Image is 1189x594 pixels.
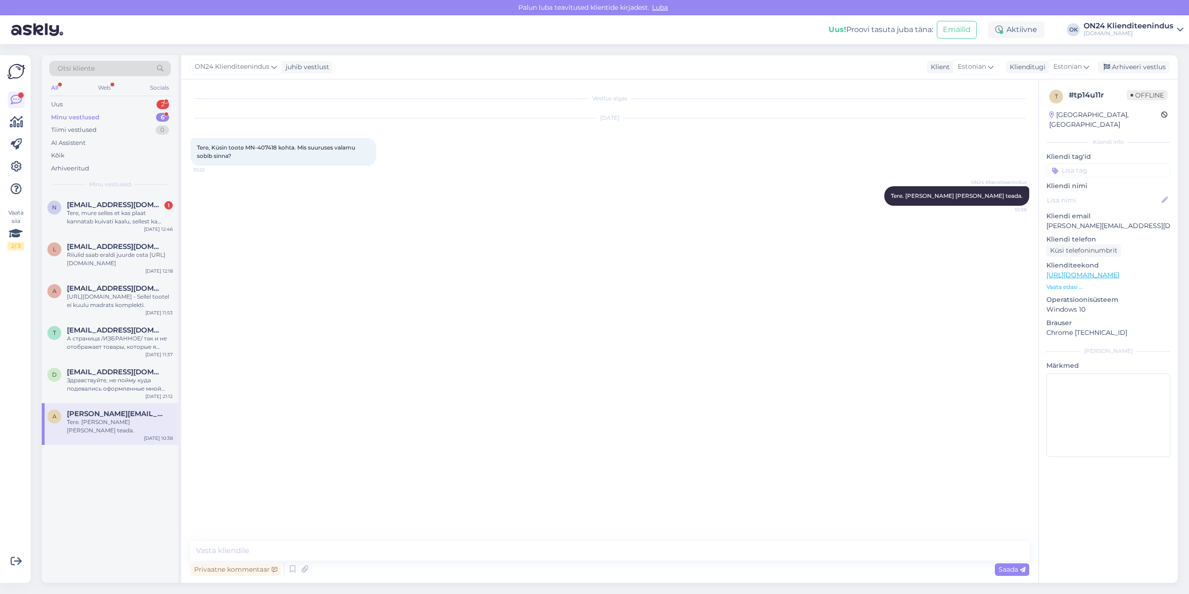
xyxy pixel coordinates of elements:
[144,226,173,233] div: [DATE] 12:46
[999,565,1026,574] span: Saada
[891,192,1023,199] span: Tere. [PERSON_NAME] [PERSON_NAME] teada.
[1046,328,1170,338] p: Chrome [TECHNICAL_ID]
[1046,235,1170,244] p: Kliendi telefon
[53,329,56,336] span: t
[148,82,171,94] div: Socials
[145,309,173,316] div: [DATE] 11:53
[51,151,65,160] div: Kõik
[52,287,57,294] span: a
[1046,163,1170,177] input: Lisa tag
[49,82,60,94] div: All
[52,413,57,420] span: a
[197,144,357,159] span: Tere, Küsin toote MN-407418 kohta. Mis suuruses valamu sobib sinna?
[67,368,163,376] span: dimas1524@yandex.ru
[67,209,173,226] div: Tere, mure selles et kas plaat kannatab kuivati kaalu, sellest ka küsimus. Kas tootja tagab ohutu...
[1046,295,1170,305] p: Operatsioonisüsteem
[1084,30,1173,37] div: [DOMAIN_NAME]
[67,334,173,351] div: А страница /ИЗБРАННОЕ/ так и не отображает товары, которые я отмечаю.
[67,201,163,209] span: nele.mandla@gmail.com
[67,293,173,309] div: [URL][DOMAIN_NAME] - Sellel tootel ei kuulu madrats komplekti.
[988,21,1045,38] div: Aktiivne
[51,164,89,173] div: Arhiveeritud
[1006,62,1045,72] div: Klienditugi
[1046,283,1170,291] p: Vaata edasi ...
[1049,110,1161,130] div: [GEOGRAPHIC_DATA], [GEOGRAPHIC_DATA]
[190,563,281,576] div: Privaatne kommentaar
[282,62,329,72] div: juhib vestlust
[51,138,85,148] div: AI Assistent
[157,100,169,109] div: 2
[164,201,173,209] div: 1
[7,209,24,250] div: Vaata siia
[52,371,57,378] span: d
[190,114,1029,122] div: [DATE]
[193,166,228,173] span: 10:22
[958,62,986,72] span: Estonian
[1046,305,1170,314] p: Windows 10
[52,204,57,211] span: n
[1046,347,1170,355] div: [PERSON_NAME]
[58,64,95,73] span: Otsi kliente
[67,284,163,293] span: anneabiline@gmail.com
[51,113,99,122] div: Minu vestlused
[1098,61,1169,73] div: Arhiveeri vestlus
[829,25,846,34] b: Uus!
[992,206,1026,213] span: 10:38
[1046,138,1170,146] div: Kliendi info
[1046,271,1119,279] a: [URL][DOMAIN_NAME]
[89,180,131,189] span: Minu vestlused
[1046,361,1170,371] p: Märkmed
[1055,93,1058,100] span: t
[1053,62,1082,72] span: Estonian
[1069,90,1127,101] div: # tp14u11r
[156,113,169,122] div: 6
[7,63,25,80] img: Askly Logo
[67,410,163,418] span: anna.kotovits@gmail.com
[195,62,269,72] span: ON24 Klienditeenindus
[1046,211,1170,221] p: Kliendi email
[1046,318,1170,328] p: Brauser
[971,179,1026,186] span: ON24 Klienditeenindus
[1046,181,1170,191] p: Kliendi nimi
[829,24,933,35] div: Proovi tasuta juba täna:
[1084,22,1183,37] a: ON24 Klienditeenindus[DOMAIN_NAME]
[53,246,56,253] span: l
[1084,22,1173,30] div: ON24 Klienditeenindus
[1127,90,1168,100] span: Offline
[67,376,173,393] div: Здравствуйте, не пойму куда подевались оформленные мной заказы. Один вроде должны привезти завтра...
[96,82,112,94] div: Web
[1046,244,1121,257] div: Küsi telefoninumbrit
[144,435,173,442] div: [DATE] 10:38
[7,242,24,250] div: 2 / 3
[145,268,173,274] div: [DATE] 12:18
[1067,23,1080,36] div: OK
[145,351,173,358] div: [DATE] 11:37
[67,418,173,435] div: Tere. [PERSON_NAME] [PERSON_NAME] teada.
[649,3,671,12] span: Luba
[67,251,173,268] div: Riiulid saab eraldi juurde osta [URL][DOMAIN_NAME]
[1046,152,1170,162] p: Kliendi tag'id
[67,326,163,334] span: trulling@mail.ru
[1046,261,1170,270] p: Klienditeekond
[145,393,173,400] div: [DATE] 21:12
[156,125,169,135] div: 0
[51,100,63,109] div: Uus
[51,125,97,135] div: Tiimi vestlused
[937,21,977,39] button: Emailid
[190,94,1029,103] div: Vestlus algas
[1047,195,1160,205] input: Lisa nimi
[1046,221,1170,231] p: [PERSON_NAME][EMAIL_ADDRESS][DOMAIN_NAME]
[927,62,950,72] div: Klient
[67,242,163,251] span: liiamichelson@hotmail.com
